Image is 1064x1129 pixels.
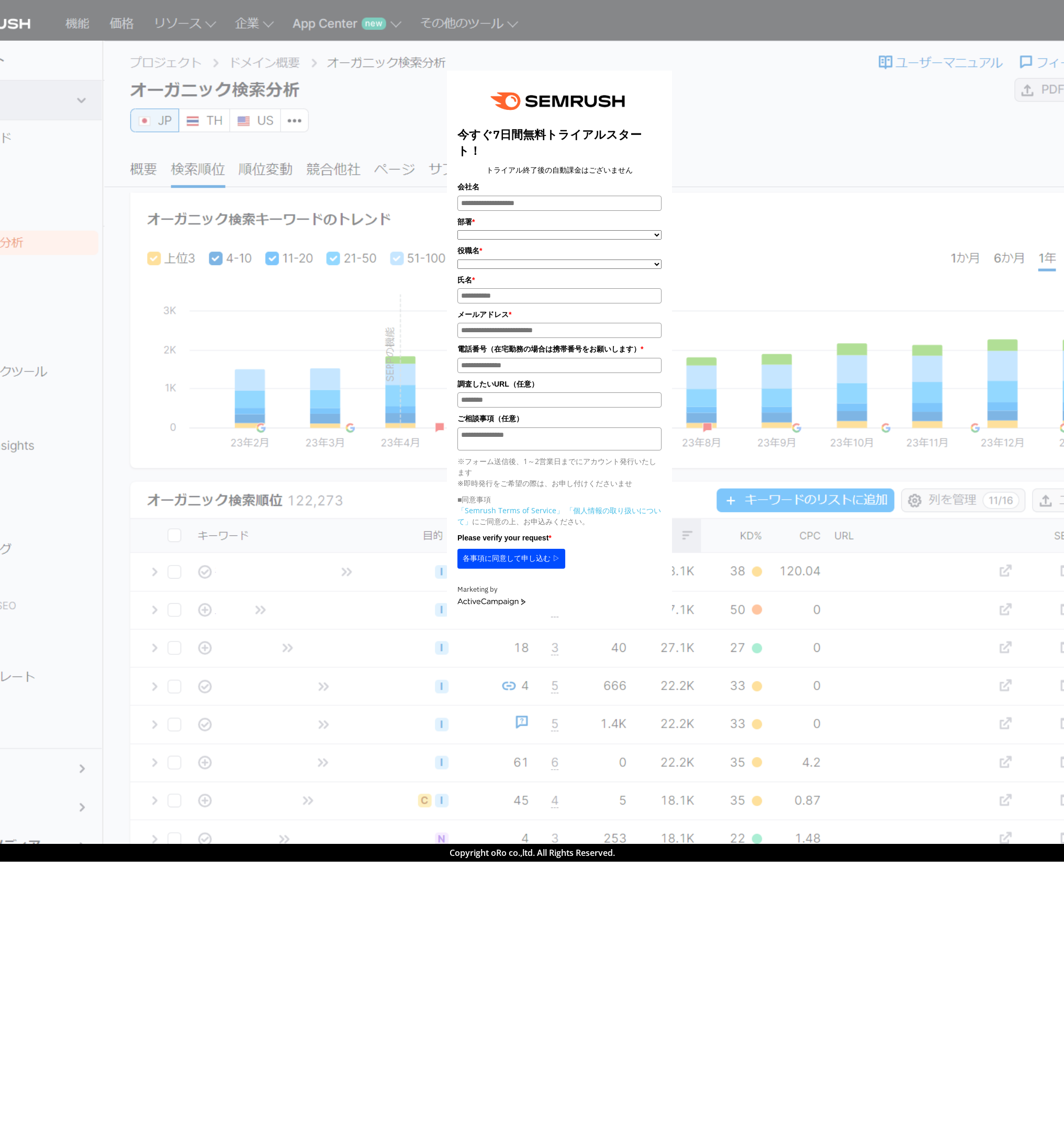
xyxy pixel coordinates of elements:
label: 役職名 [457,245,662,256]
p: ■同意事項 [457,494,662,505]
button: 各事項に同意して申し込む ▷ [457,549,565,569]
span: Copyright oRo co.,ltd. All Rights Reserved. [450,847,615,859]
label: 氏名 [457,274,662,286]
label: ご相談事項（任意） [457,413,662,424]
a: 「Semrush Terms of Service」 [457,505,564,515]
title: 今すぐ7日間無料トライアルスタート！ [457,127,662,159]
label: 調査したいURL（任意） [457,378,662,390]
img: e6a379fe-ca9f-484e-8561-e79cf3a04b3f.png [483,81,636,121]
p: にご同意の上、お申込みください。 [457,505,662,527]
label: 部署 [457,216,662,228]
label: Please verify your request [457,532,662,544]
label: 電話番号（在宅勤務の場合は携帯番号をお願いします） [457,343,662,355]
center: トライアル終了後の自動課金はございません [457,164,662,176]
div: Marketing by [457,584,662,595]
p: ※フォーム送信後、1～2営業日までにアカウント発行いたします ※即時発行をご希望の際は、お申し付けくださいませ [457,456,662,489]
label: メールアドレス [457,309,662,320]
a: 「個人情報の取り扱いについて」 [457,505,661,526]
label: 会社名 [457,181,662,193]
